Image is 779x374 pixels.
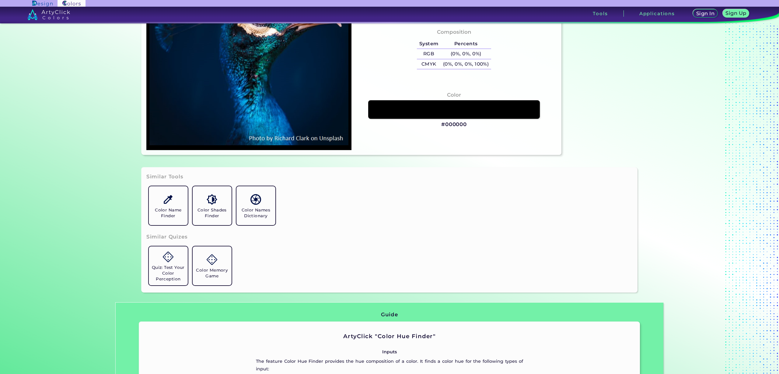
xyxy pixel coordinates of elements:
[256,348,523,355] p: Inputs
[207,254,217,265] img: icon_game.svg
[417,49,441,59] h5: RGB
[256,332,523,340] h2: ArtyClick "Color Hue Finder"
[381,311,398,318] h3: Guide
[441,59,491,69] h5: (0%, 0%, 0%, 100%)
[195,267,229,279] h5: Color Memory Game
[417,39,441,49] h5: System
[417,59,441,69] h5: CMYK
[727,11,746,15] h5: Sign Up
[146,233,188,241] h3: Similar Quizes
[441,49,491,59] h5: (0%, 0%, 0%)
[639,11,675,16] h3: Applications
[151,207,185,219] h5: Color Name Finder
[441,39,491,49] h5: Percents
[256,358,523,372] p: The feature Color Hue Finder provides the hue composition of a color. It finds a color hue for th...
[724,10,748,17] a: Sign Up
[447,91,461,99] h4: Color
[234,184,278,228] a: Color Names Dictionary
[27,9,70,20] img: logo_artyclick_colors_white.svg
[163,252,173,262] img: icon_game.svg
[694,10,717,17] a: Sign In
[195,207,229,219] h5: Color Shades Finder
[250,194,261,205] img: icon_color_names_dictionary.svg
[593,11,608,16] h3: Tools
[151,265,185,282] h5: Quiz: Test Your Color Perception
[207,194,217,205] img: icon_color_shades.svg
[697,11,714,16] h5: Sign In
[32,1,53,6] img: ArtyClick Design logo
[437,28,471,36] h4: Composition
[190,184,234,228] a: Color Shades Finder
[239,207,273,219] h5: Color Names Dictionary
[146,244,190,288] a: Quiz: Test Your Color Perception
[146,184,190,228] a: Color Name Finder
[163,194,173,205] img: icon_color_name_finder.svg
[441,121,467,128] h3: #000000
[190,244,234,288] a: Color Memory Game
[146,173,183,180] h3: Similar Tools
